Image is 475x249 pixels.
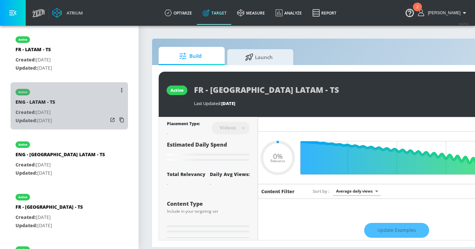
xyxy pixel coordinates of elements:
[18,196,27,199] div: active
[167,141,250,163] div: Estimated Daily Spend
[232,1,270,25] a: measure
[270,1,307,25] a: Analyze
[11,30,128,77] div: activeFR - LATAM - TSCreated:[DATE]Updated:[DATE]
[425,11,460,15] span: login as: amanda.cermak@zefr.com
[16,109,36,115] span: Created:
[18,90,27,94] div: active
[16,117,55,125] p: [DATE]
[216,125,239,130] div: Videos
[416,7,419,16] div: 2
[16,108,55,117] p: [DATE]
[16,46,52,56] div: FR - LATAM - TS
[18,38,27,41] div: active
[11,82,128,129] div: activeENG - LATAM - TSCreated:[DATE]Updated:[DATE]
[167,141,227,148] span: Estimated Daily Spend
[16,214,36,220] span: Created:
[11,135,128,182] div: activeENG - [GEOGRAPHIC_DATA] LATAM - TSCreated:[DATE]Updated:[DATE]
[159,1,197,25] a: optimize
[418,9,468,17] button: [PERSON_NAME]
[270,160,285,163] span: Relevance
[117,115,126,124] button: Copy Targeting Set Link
[16,222,83,230] p: [DATE]
[18,143,27,146] div: active
[167,121,200,128] div: Placement Type:
[307,1,342,25] a: Report
[197,1,232,25] a: Target
[108,115,117,124] button: Open in new window
[11,187,128,234] div: activeFR - [GEOGRAPHIC_DATA] - TSCreated:[DATE]Updated:[DATE]
[210,171,250,177] div: Daily Avg Views:
[165,48,215,64] span: Build
[333,187,381,196] div: Average daily views
[171,88,183,93] div: active
[16,56,52,64] p: [DATE]
[16,117,37,124] span: Updated:
[52,8,83,18] a: Atrium
[16,213,83,222] p: [DATE]
[16,99,55,108] div: ENG - LATAM - TS
[313,188,330,194] span: Sort by
[64,10,83,16] div: Atrium
[16,161,105,169] p: [DATE]
[167,171,206,177] div: Total Relevancy
[16,161,36,168] span: Created:
[16,56,36,63] span: Created:
[16,151,105,161] div: ENG - [GEOGRAPHIC_DATA] LATAM - TS
[261,188,295,195] h6: Content Filter
[16,204,83,213] div: FR - [GEOGRAPHIC_DATA] - TS
[16,65,37,71] span: Updated:
[16,64,52,72] p: [DATE]
[221,100,235,106] span: [DATE]
[167,201,250,206] div: Content Type
[273,153,283,160] span: 0%
[400,3,419,22] button: Open Resource Center, 2 new notifications
[459,22,468,25] span: v 4.25.4
[16,170,37,176] span: Updated:
[16,222,37,229] span: Updated:
[234,49,284,65] span: Launch
[167,209,250,213] div: Include in your targeting set
[16,169,105,177] p: [DATE]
